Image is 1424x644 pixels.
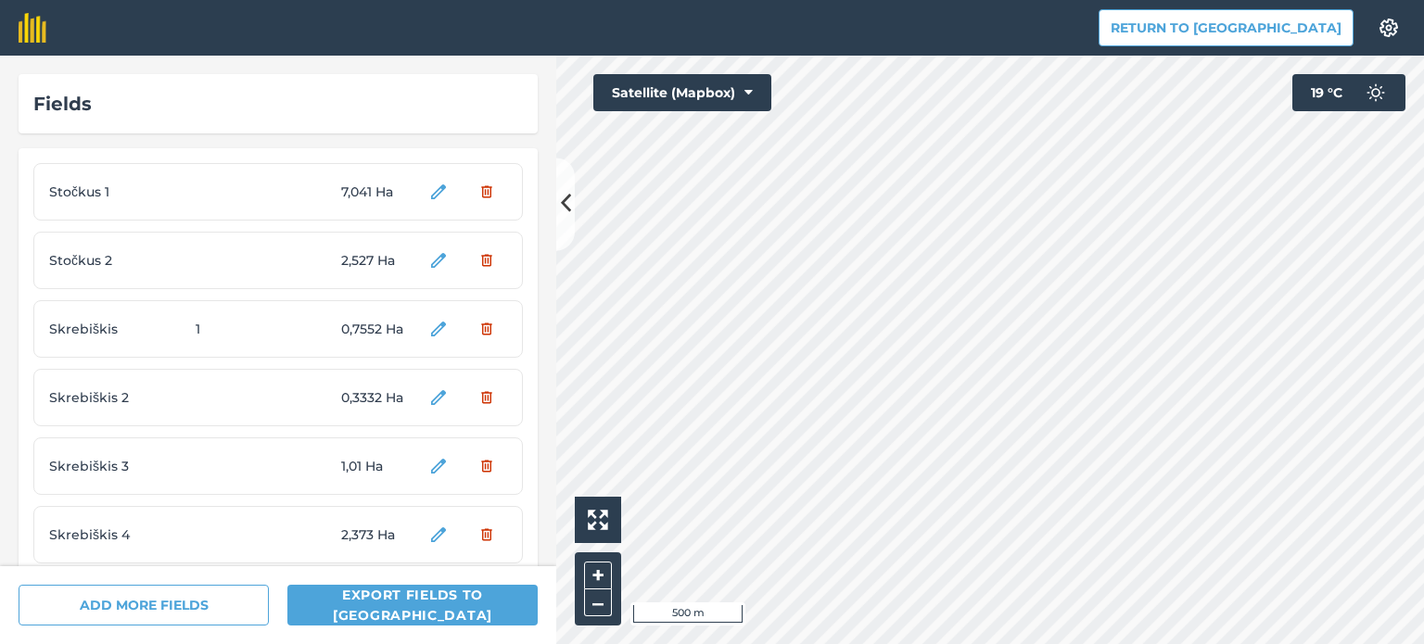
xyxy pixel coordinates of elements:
[49,387,188,408] span: Skrebiškis 2
[341,387,411,408] span: 0,3332 Ha
[341,456,411,476] span: 1,01 Ha
[1099,9,1354,46] button: Return to [GEOGRAPHIC_DATA]
[341,524,411,545] span: 2,373 Ha
[19,585,269,625] button: ADD MORE FIELDS
[584,562,612,589] button: +
[341,250,411,271] span: 2,527 Ha
[593,74,771,111] button: Satellite (Mapbox)
[1357,74,1394,111] img: svg+xml;base64,PD94bWwgdmVyc2lvbj0iMS4wIiBlbmNvZGluZz0idXRmLTgiPz4KPCEtLSBHZW5lcmF0b3I6IEFkb2JlIE...
[33,89,523,119] div: Fields
[49,456,188,476] span: Skrebiškis 3
[49,250,188,271] span: Stočkus 2
[1292,74,1405,111] button: 19 °C
[584,589,612,616] button: –
[196,319,335,339] span: 1
[341,319,411,339] span: 0,7552 Ha
[49,182,188,202] span: Stočkus 1
[341,182,411,202] span: 7,041 Ha
[49,524,188,545] span: Skrebiškis 4
[588,510,608,530] img: Four arrows, one pointing top left, one top right, one bottom right and the last bottom left
[49,319,188,339] span: Skrebiškis
[19,13,46,43] img: fieldmargin Logo
[287,585,538,625] button: Export fields to [GEOGRAPHIC_DATA]
[1378,19,1400,37] img: A cog icon
[1311,74,1342,111] span: 19 ° C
